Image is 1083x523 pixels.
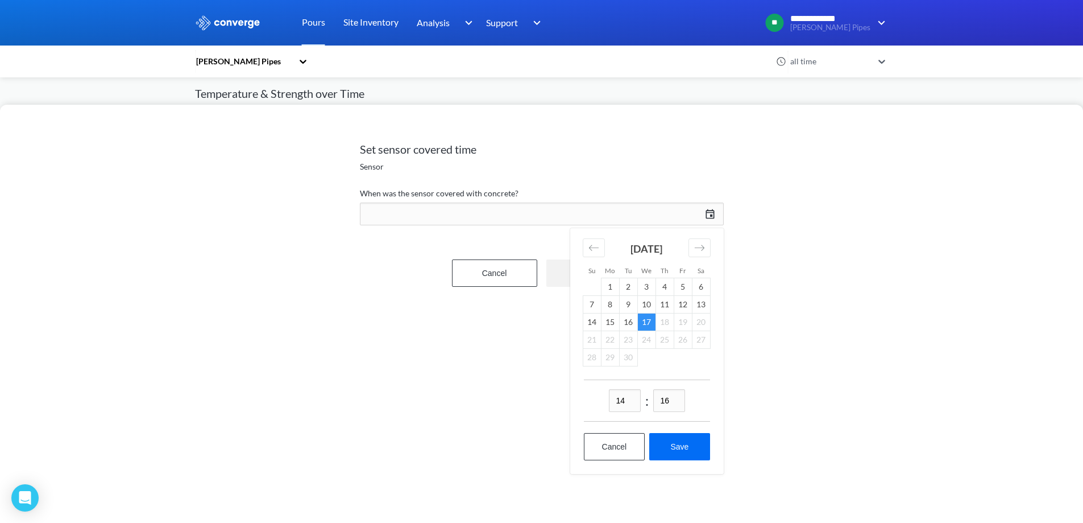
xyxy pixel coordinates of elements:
[655,331,674,348] td: Not available. Thursday, September 25, 2025
[641,266,652,274] small: We
[637,278,655,295] td: Wednesday, September 3, 2025
[457,16,475,30] img: downArrow.svg
[360,187,724,200] label: When was the sensor covered with concrete?
[645,390,649,411] span: :
[630,242,662,255] strong: [DATE]
[583,313,601,331] td: Sunday, September 14, 2025
[655,278,674,295] td: Thursday, September 4, 2025
[584,433,645,460] button: Cancel
[619,295,637,313] td: Tuesday, September 9, 2025
[601,295,619,313] td: Monday, September 8, 2025
[417,15,450,30] span: Analysis
[452,260,537,287] button: Cancel
[692,278,710,295] td: Saturday, September 6, 2025
[674,313,692,331] td: Not available. Friday, September 19, 2025
[619,313,637,331] td: Tuesday, September 16, 2025
[526,16,544,30] img: downArrow.svg
[619,348,637,366] td: Not available. Tuesday, September 30, 2025
[625,266,632,274] small: Tu
[583,348,601,366] td: Not available. Sunday, September 28, 2025
[601,348,619,366] td: Not available. Monday, September 29, 2025
[688,238,711,257] div: Move forward to switch to the next month.
[637,313,655,331] td: Selected. Wednesday, September 17, 2025
[360,160,384,173] span: Sensor
[588,266,595,274] small: Su
[546,260,632,287] button: Start
[692,331,710,348] td: Not available. Saturday, September 27, 2025
[655,313,674,331] td: Not available. Thursday, September 18, 2025
[653,389,685,412] input: mm
[195,15,261,30] img: logo_ewhite.svg
[570,228,724,474] div: Calendar
[790,23,870,32] span: [PERSON_NAME] Pipes
[674,331,692,348] td: Not available. Friday, September 26, 2025
[674,278,692,295] td: Friday, September 5, 2025
[674,295,692,313] td: Friday, September 12, 2025
[360,142,724,156] h2: Set sensor covered time
[609,389,641,412] input: hh
[661,266,668,274] small: Th
[486,15,518,30] span: Support
[619,278,637,295] td: Tuesday, September 2, 2025
[601,313,619,331] td: Monday, September 15, 2025
[619,331,637,348] td: Not available. Tuesday, September 23, 2025
[637,331,655,348] td: Not available. Wednesday, September 24, 2025
[583,238,605,257] div: Move backward to switch to the previous month.
[637,295,655,313] td: Wednesday, September 10, 2025
[698,266,704,274] small: Sa
[601,278,619,295] td: Monday, September 1, 2025
[692,313,710,331] td: Not available. Saturday, September 20, 2025
[679,266,686,274] small: Fr
[11,484,39,512] div: Open Intercom Messenger
[870,16,889,30] img: downArrow.svg
[692,295,710,313] td: Saturday, September 13, 2025
[601,331,619,348] td: Not available. Monday, September 22, 2025
[655,295,674,313] td: Thursday, September 11, 2025
[583,295,601,313] td: Sunday, September 7, 2025
[605,266,615,274] small: Mo
[649,433,709,460] button: Save
[583,331,601,348] td: Not available. Sunday, September 21, 2025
